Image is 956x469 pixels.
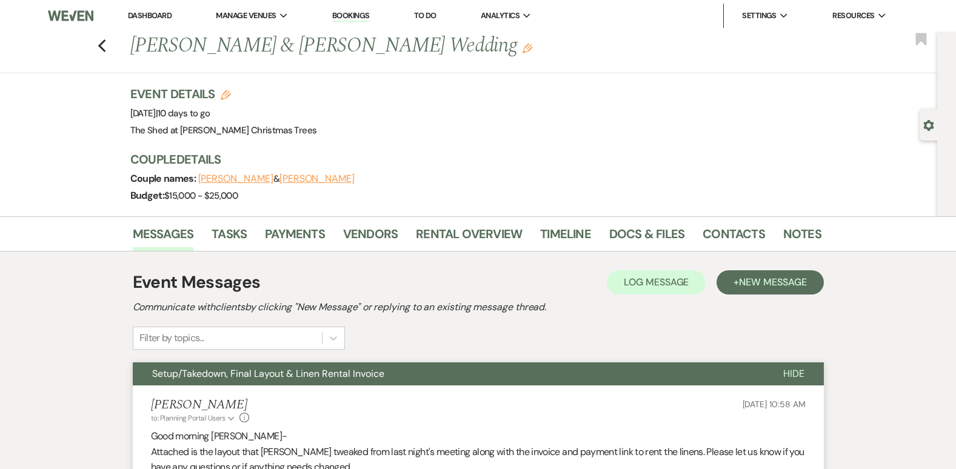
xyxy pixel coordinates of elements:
button: Setup/Takedown, Final Layout & Linen Rental Invoice [133,362,764,385]
h5: [PERSON_NAME] [151,397,250,413]
span: Couple names: [130,172,198,185]
button: to: Planning Portal Users [151,413,237,424]
span: to: Planning Portal Users [151,413,226,423]
button: Hide [764,362,824,385]
span: Resources [832,10,874,22]
a: Timeline [540,224,591,251]
button: [PERSON_NAME] [279,174,355,184]
span: [DATE] [130,107,210,119]
button: Log Message [607,270,706,294]
span: Settings [742,10,777,22]
div: Filter by topics... [139,331,204,345]
span: New Message [739,276,806,288]
button: +New Message [717,270,823,294]
h3: Event Details [130,85,317,102]
a: Dashboard [128,10,172,21]
span: 10 days to go [158,107,210,119]
a: Tasks [212,224,247,251]
span: The Shed at [PERSON_NAME] Christmas Trees [130,124,317,136]
span: Setup/Takedown, Final Layout & Linen Rental Invoice [152,367,384,380]
h2: Communicate with clients by clicking "New Message" or replying to an existing message thread. [133,300,824,314]
a: Notes [783,224,821,251]
a: Vendors [343,224,398,251]
h3: Couple Details [130,151,809,168]
a: Bookings [332,10,370,22]
h1: Event Messages [133,270,261,295]
a: Docs & Files [609,224,684,251]
span: & [198,173,355,185]
span: [DATE] 10:58 AM [743,399,806,410]
img: Weven Logo [48,3,94,28]
span: Budget: [130,189,165,202]
a: Contacts [703,224,765,251]
span: Log Message [624,276,689,288]
span: Manage Venues [216,10,276,22]
p: Good morning [PERSON_NAME]- [151,428,806,444]
a: Rental Overview [416,224,522,251]
span: $15,000 - $25,000 [164,190,238,202]
h1: [PERSON_NAME] & [PERSON_NAME] Wedding [130,32,674,61]
button: Edit [523,42,532,53]
a: Payments [265,224,325,251]
button: Open lead details [923,119,934,130]
span: Hide [783,367,804,380]
button: [PERSON_NAME] [198,174,273,184]
span: Analytics [481,10,520,22]
a: To Do [414,10,436,21]
a: Messages [133,224,194,251]
span: | [156,107,210,119]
